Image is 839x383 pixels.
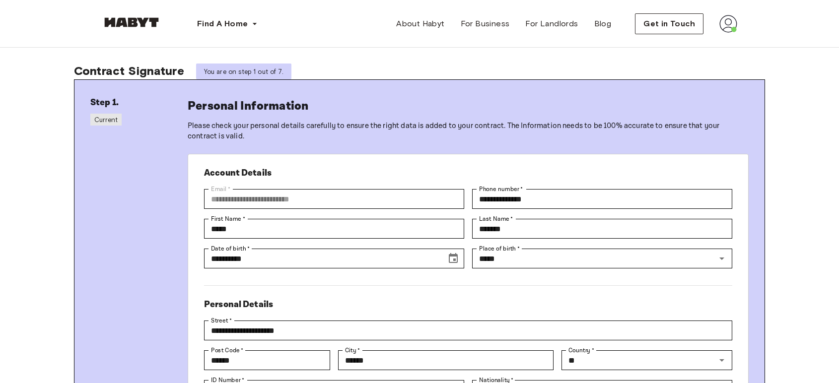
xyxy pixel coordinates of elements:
[586,14,620,34] a: Blog
[211,214,245,223] label: First Name
[189,14,266,34] button: Find A Home
[211,346,244,355] label: Post Code
[188,121,749,142] p: Please check your personal details carefully to ensure the right data is added to your contract. ...
[479,185,523,193] label: Phone number
[396,18,444,30] span: About Habyt
[345,346,360,355] label: City
[461,18,510,30] span: For Business
[479,214,513,223] label: Last Name
[74,64,184,79] span: Contract Signature
[715,353,729,367] button: Open
[715,252,729,265] button: Open
[198,67,289,77] span: You are on step 1 out of 7.
[204,298,732,312] h6: Personal Details
[197,18,248,30] span: Find A Home
[90,96,172,110] h6: Step 1.
[204,166,732,180] h6: Account Details
[453,14,518,34] a: For Business
[188,96,749,117] h6: Personal Information
[102,17,161,27] img: Habyt
[479,244,520,253] label: Place of birth
[643,18,695,30] span: Get in Touch
[594,18,612,30] span: Blog
[517,14,586,34] a: For Landlords
[388,14,452,34] a: About Habyt
[568,346,594,355] label: Country
[719,15,737,33] img: avatar
[90,117,122,123] span: Current
[211,244,250,253] label: Date of birth
[443,249,463,268] button: Choose date, selected date is Sep 1, 2002
[525,18,578,30] span: For Landlords
[211,316,232,325] label: Street
[635,13,703,34] button: Get in Touch
[211,185,230,193] label: Email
